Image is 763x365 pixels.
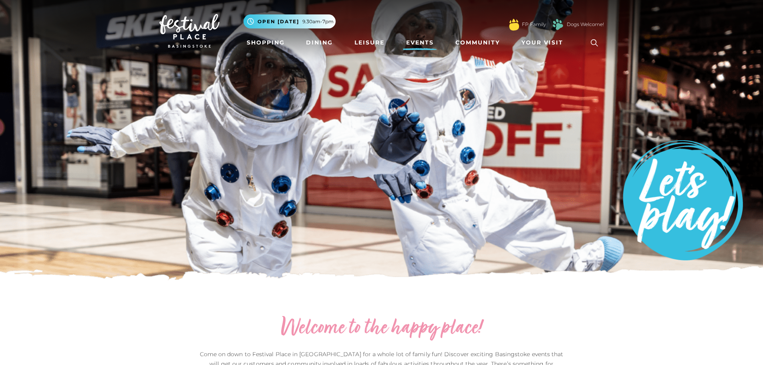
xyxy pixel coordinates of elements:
[403,35,437,50] a: Events
[197,316,566,341] h2: Welcome to the happy place!
[244,14,336,28] button: Open [DATE] 9.30am-7pm
[522,21,546,28] a: FP Family
[518,35,570,50] a: Your Visit
[521,38,563,47] span: Your Visit
[302,18,334,25] span: 9.30am-7pm
[159,14,219,48] img: Festival Place Logo
[258,18,299,25] span: Open [DATE]
[452,35,503,50] a: Community
[567,21,604,28] a: Dogs Welcome!
[244,35,288,50] a: Shopping
[351,35,388,50] a: Leisure
[303,35,336,50] a: Dining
